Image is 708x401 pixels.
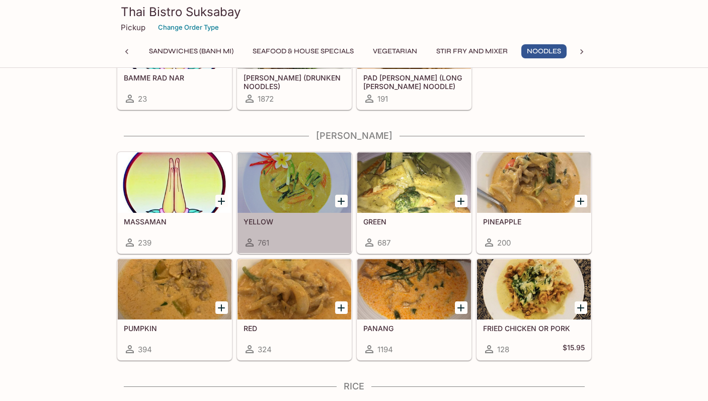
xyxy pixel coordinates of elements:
h5: BAMME RAD NAR [124,73,225,82]
button: Noodles [521,44,567,58]
span: 687 [377,238,390,248]
h5: PAD [PERSON_NAME] (LONG [PERSON_NAME] NOODLE) [363,73,465,90]
span: 239 [138,238,151,248]
a: FRIED CHICKEN OR PORK128$15.95 [477,259,591,360]
span: 324 [258,345,272,354]
div: RED [238,259,351,319]
div: BAMME RAD NAR [118,9,231,69]
a: PUMPKIN394 [117,259,232,360]
button: Seafood & House Specials [247,44,359,58]
button: Add RED [335,301,348,314]
p: Pickup [121,23,145,32]
h5: GREEN [363,217,465,226]
button: Vegetarian [367,44,423,58]
button: Stir Fry and Mixer [431,44,513,58]
h3: Thai Bistro Suksabay [121,4,588,20]
a: MASSAMAN239 [117,152,232,254]
a: PINEAPPLE200 [477,152,591,254]
a: YELLOW761 [237,152,352,254]
button: Change Order Type [153,20,223,35]
div: FRIED CHICKEN OR PORK [477,259,591,319]
button: Add GREEN [455,195,467,207]
h4: [PERSON_NAME] [117,130,592,141]
span: 394 [138,345,152,354]
h5: [PERSON_NAME] (DRUNKEN NOODLES) [244,73,345,90]
button: Sandwiches (Banh Mi) [143,44,239,58]
span: 191 [377,94,388,104]
h5: PINEAPPLE [483,217,585,226]
a: GREEN687 [357,152,471,254]
div: KEE MAO (DRUNKEN NOODLES) [238,9,351,69]
div: PANANG [357,259,471,319]
h5: PUMPKIN [124,324,225,333]
div: PINEAPPLE [477,152,591,213]
div: GREEN [357,152,471,213]
h5: $15.95 [563,343,585,355]
div: PAD WOON SEN (LONG RICE NOODLE) [357,9,471,69]
h5: FRIED CHICKEN OR PORK [483,324,585,333]
div: PUMPKIN [118,259,231,319]
div: MASSAMAN [118,152,231,213]
h5: MASSAMAN [124,217,225,226]
button: Add YELLOW [335,195,348,207]
span: 1194 [377,345,393,354]
h5: RED [244,324,345,333]
span: 1872 [258,94,274,104]
button: Add PINEAPPLE [575,195,587,207]
h5: PANANG [363,324,465,333]
span: 128 [497,345,509,354]
a: PANANG1194 [357,259,471,360]
button: Add PUMPKIN [215,301,228,314]
span: 761 [258,238,269,248]
h5: YELLOW [244,217,345,226]
div: YELLOW [238,152,351,213]
button: Add FRIED CHICKEN OR PORK [575,301,587,314]
button: Add PANANG [455,301,467,314]
a: RED324 [237,259,352,360]
button: Add MASSAMAN [215,195,228,207]
span: 23 [138,94,147,104]
span: 200 [497,238,511,248]
h4: Rice [117,381,592,392]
